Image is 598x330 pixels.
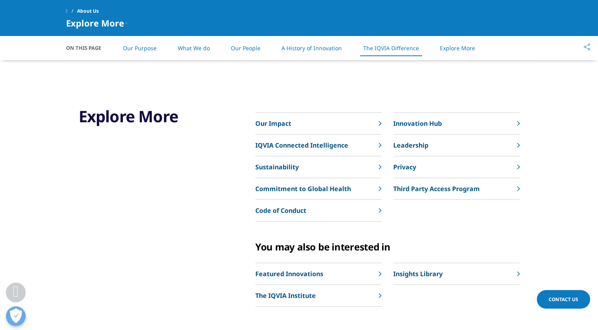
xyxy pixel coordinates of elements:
p: Our Impact [255,119,291,128]
a: Privacy [393,156,519,178]
p: Sustainability [255,162,299,172]
a: The IQVIA Institute [255,285,381,307]
a: Sustainability [255,156,381,178]
a: Commitment to Global Health [255,178,381,200]
p: The IQVIA Institute [255,291,316,300]
p: Third Party Access Program [393,184,480,193]
a: Insights Library [393,263,519,285]
a: A History of Innovation [281,44,342,52]
a: Contact Us [537,290,590,309]
div: You may also be interested in [255,241,520,253]
a: Our Impact [255,113,381,135]
a: Our Purpose [123,44,157,52]
a: Innovation Hub [393,113,519,135]
h3: Explore More [79,106,211,126]
a: The IQVIA Difference [363,44,419,52]
a: What We do [177,44,209,52]
a: ​Code of Conduct [255,200,381,222]
p: Insights Library [393,269,443,279]
a: IQVIA Connected Intelligence [255,135,381,156]
p: Commitment to Global Health [255,184,351,193]
p: ​Code of Conduct [255,206,306,215]
p: Featured Innovations [255,269,323,279]
a: Explore More [440,44,475,52]
button: Open Preferences [6,306,26,326]
a: Leadership [393,135,519,156]
a: Our People [231,44,260,52]
p: Privacy [393,162,416,172]
a: Third Party Access Program [393,178,519,200]
p: Leadership [393,140,428,150]
p: Innovation Hub [393,119,442,128]
span: About Us [77,4,99,18]
span: Contact Us [549,296,578,303]
a: Featured Innovations [255,263,381,285]
span: Explore More [66,18,124,28]
p: IQVIA Connected Intelligence [255,140,348,150]
span: On This Page [66,44,109,52]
